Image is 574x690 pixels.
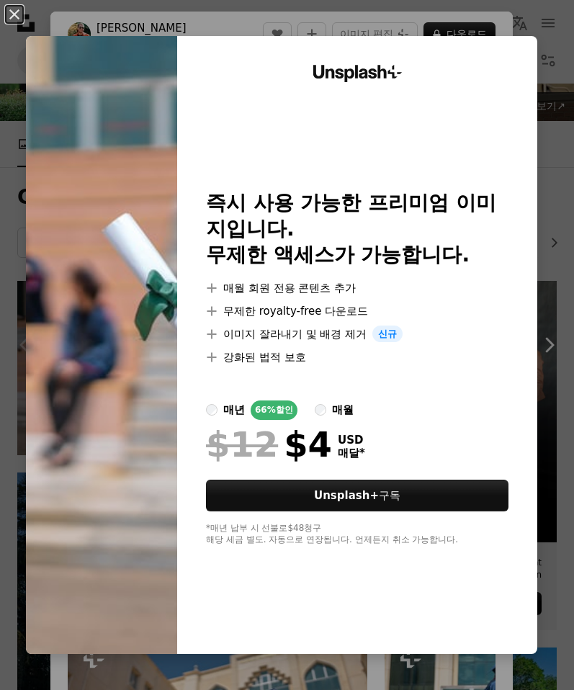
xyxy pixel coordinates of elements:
[206,349,508,366] li: 강화된 법적 보호
[314,489,379,502] strong: Unsplash+
[206,404,218,416] input: 매년66%할인
[206,426,332,463] div: $4
[372,326,403,343] span: 신규
[206,303,508,320] li: 무제한 royalty-free 다운로드
[338,434,365,447] span: USD
[251,400,297,420] div: 66% 할인
[206,523,508,546] div: *매년 납부 시 선불로 $48 청구 해당 세금 별도. 자동으로 연장됩니다. 언제든지 취소 가능합니다.
[332,401,354,418] div: 매월
[206,326,508,343] li: 이미지 잘라내기 및 배경 제거
[223,401,245,418] div: 매년
[315,404,326,416] input: 매월
[206,190,508,268] h2: 즉시 사용 가능한 프리미엄 이미지입니다. 무제한 액세스가 가능합니다.
[206,480,508,511] button: Unsplash+구독
[206,279,508,297] li: 매월 회원 전용 콘텐츠 추가
[206,426,278,463] span: $12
